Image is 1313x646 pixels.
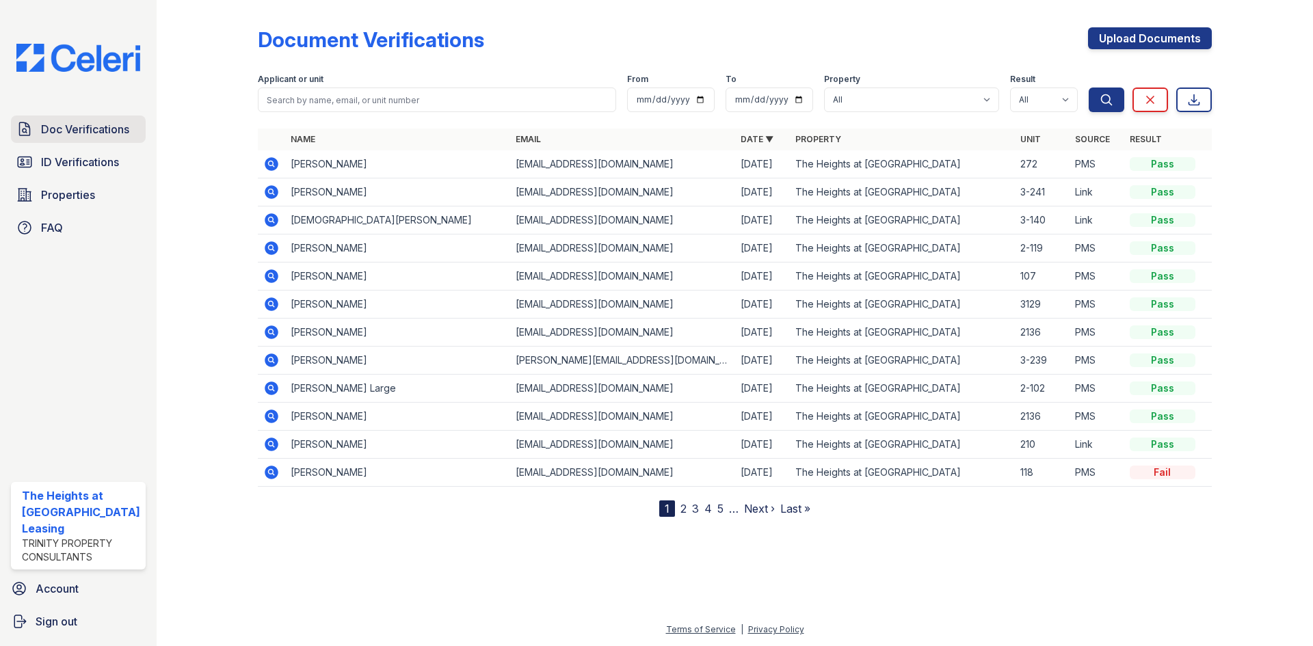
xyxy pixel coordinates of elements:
a: FAQ [11,214,146,241]
td: [EMAIL_ADDRESS][DOMAIN_NAME] [510,459,735,487]
a: Terms of Service [666,624,736,634]
td: [DEMOGRAPHIC_DATA][PERSON_NAME] [285,206,510,234]
td: [PERSON_NAME] [285,234,510,263]
td: [DATE] [735,347,790,375]
td: [PERSON_NAME] [285,319,510,347]
div: Pass [1130,325,1195,339]
td: The Heights at [GEOGRAPHIC_DATA] [790,178,1015,206]
a: Unit [1020,134,1041,144]
a: Result [1130,134,1162,144]
td: The Heights at [GEOGRAPHIC_DATA] [790,150,1015,178]
td: [DATE] [735,459,790,487]
td: [PERSON_NAME][EMAIL_ADDRESS][DOMAIN_NAME] [510,347,735,375]
td: The Heights at [GEOGRAPHIC_DATA] [790,234,1015,263]
label: From [627,74,648,85]
td: PMS [1070,291,1124,319]
td: [EMAIL_ADDRESS][DOMAIN_NAME] [510,178,735,206]
td: Link [1070,431,1124,459]
td: [DATE] [735,206,790,234]
td: [EMAIL_ADDRESS][DOMAIN_NAME] [510,263,735,291]
div: Pass [1130,157,1195,171]
span: Account [36,580,79,597]
span: Sign out [36,613,77,630]
span: ID Verifications [41,154,119,170]
a: 5 [717,502,724,515]
td: [PERSON_NAME] [285,347,510,375]
div: Pass [1130,269,1195,283]
td: 272 [1015,150,1070,178]
td: 2-102 [1015,375,1070,403]
td: [DATE] [735,150,790,178]
td: The Heights at [GEOGRAPHIC_DATA] [790,206,1015,234]
a: Date ▼ [741,134,773,144]
td: [DATE] [735,431,790,459]
td: 107 [1015,263,1070,291]
a: Properties [11,181,146,208]
td: [PERSON_NAME] [285,459,510,487]
td: 2-119 [1015,234,1070,263]
td: PMS [1070,375,1124,403]
span: FAQ [41,219,63,236]
div: Trinity Property Consultants [22,537,140,564]
label: Applicant or unit [258,74,323,85]
div: | [741,624,743,634]
div: Pass [1130,297,1195,311]
td: The Heights at [GEOGRAPHIC_DATA] [790,431,1015,459]
td: [EMAIL_ADDRESS][DOMAIN_NAME] [510,403,735,431]
td: 2136 [1015,403,1070,431]
td: 3-140 [1015,206,1070,234]
a: Upload Documents [1088,27,1212,49]
td: Link [1070,178,1124,206]
a: Last » [780,502,810,515]
span: … [729,500,739,517]
td: [EMAIL_ADDRESS][DOMAIN_NAME] [510,234,735,263]
td: 2136 [1015,319,1070,347]
td: 3-241 [1015,178,1070,206]
td: Link [1070,206,1124,234]
td: [DATE] [735,319,790,347]
td: PMS [1070,234,1124,263]
td: PMS [1070,459,1124,487]
a: 2 [680,502,687,515]
div: Pass [1130,213,1195,227]
td: 118 [1015,459,1070,487]
a: Property [795,134,841,144]
td: The Heights at [GEOGRAPHIC_DATA] [790,319,1015,347]
td: [DATE] [735,375,790,403]
td: The Heights at [GEOGRAPHIC_DATA] [790,347,1015,375]
td: The Heights at [GEOGRAPHIC_DATA] [790,375,1015,403]
td: [PERSON_NAME] [285,263,510,291]
td: [PERSON_NAME] Large [285,375,510,403]
a: 3 [692,502,699,515]
td: The Heights at [GEOGRAPHIC_DATA] [790,291,1015,319]
td: 3129 [1015,291,1070,319]
td: [DATE] [735,291,790,319]
td: [EMAIL_ADDRESS][DOMAIN_NAME] [510,375,735,403]
button: Sign out [5,608,151,635]
label: To [726,74,737,85]
a: 4 [704,502,712,515]
div: Pass [1130,438,1195,451]
div: Pass [1130,185,1195,199]
td: 210 [1015,431,1070,459]
label: Property [824,74,860,85]
img: CE_Logo_Blue-a8612792a0a2168367f1c8372b55b34899dd931a85d93a1a3d3e32e68fde9ad4.png [5,44,151,72]
a: Source [1075,134,1110,144]
td: [PERSON_NAME] [285,150,510,178]
td: [PERSON_NAME] [285,178,510,206]
a: Privacy Policy [748,624,804,634]
td: [DATE] [735,403,790,431]
td: [DATE] [735,234,790,263]
td: PMS [1070,150,1124,178]
span: Properties [41,187,95,203]
td: The Heights at [GEOGRAPHIC_DATA] [790,263,1015,291]
label: Result [1010,74,1035,85]
td: [EMAIL_ADDRESS][DOMAIN_NAME] [510,206,735,234]
a: Doc Verifications [11,116,146,143]
td: [DATE] [735,263,790,291]
td: [PERSON_NAME] [285,291,510,319]
div: 1 [659,500,675,517]
td: PMS [1070,263,1124,291]
td: PMS [1070,319,1124,347]
div: Fail [1130,466,1195,479]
